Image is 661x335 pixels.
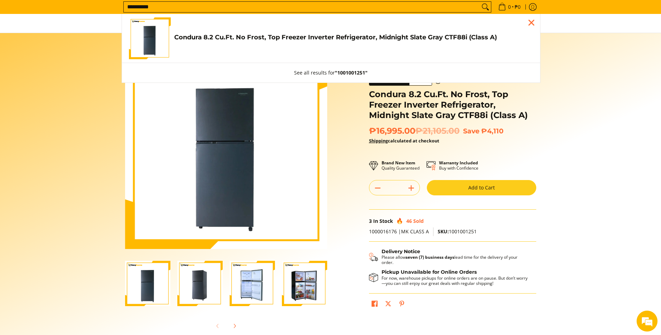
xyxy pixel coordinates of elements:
span: SKU: [438,228,449,235]
span: • [496,3,523,11]
h1: Condura 8.2 Cu.Ft. No Frost, Top Freezer Inverter Refrigerator, Midnight Slate Gray CTF88i (Class A) [369,89,536,120]
p: Please allow lead time for the delivery of your order. [382,255,529,265]
strong: "1001001251" [335,69,368,76]
span: Save [463,127,479,135]
strong: Warranty Included [439,160,478,166]
span: 3 [369,218,372,224]
span: ₱16,995.00 [369,126,460,136]
button: Next [227,318,242,334]
p: For now, warehouse pickups for online orders are on pause. But don’t worry—you can still enjoy ou... [382,275,529,286]
button: See all results for"1001001251" [287,63,375,83]
span: Sold [413,218,424,224]
span: In Stock [373,218,393,224]
span: ₱4,110 [481,127,504,135]
a: Post on X [383,299,393,311]
img: Condura 8.2 Cu.Ft. No Frost, Top Freezer Inverter Refrigerator, Midnight Slate Gray CTF88i (Class A) [125,47,327,249]
strong: calculated at checkout [369,138,439,144]
strong: Delivery Notice [382,248,420,255]
span: 1000016176 |MK CLASS A [369,228,429,235]
button: Shipping & Delivery [369,249,529,265]
strong: Pickup Unavailable for Online Orders [382,269,477,275]
button: Search [480,2,491,12]
a: Shipping [369,138,388,144]
div: Minimize live chat window [114,3,131,20]
a: Share on Facebook [370,299,379,311]
span: 46 [406,218,412,224]
img: Condura 8.2 Cu.Ft. No Frost, Top Freezer Inverter Refrigerator, Midnight Slate Gray CTF88i (Class... [230,261,275,306]
div: Close pop up [526,17,537,28]
button: Add [403,182,420,194]
span: 0 [507,5,512,9]
a: Pin on Pinterest [397,299,407,311]
div: Chat with us now [36,39,117,48]
p: Buy with Confidence [439,160,478,171]
textarea: Type your message and hit 'Enter' [3,190,133,215]
strong: Brand New Item [382,160,415,166]
img: Condura 8.2 Cu.Ft. No Frost, Top Freezer Inverter Refrigerator, Midnight Slate Gray CTF88i (Class... [125,261,170,306]
img: Condura 8.2 Cu.Ft. No Frost, Top Freezer Inverter Refrigerator, Midnight Slate Gray CTF88i (Class... [282,261,327,306]
p: Quality Guaranteed [382,160,420,171]
strong: seven (7) business days [406,254,454,260]
img: Condura 8.2 Cu.Ft. No Frost, Top Freezer Inverter Refrigerator, Midnight Slate Gray CTF88i (Class... [177,261,223,306]
img: Condura 8.2 Cu.Ft. No Frost, Top Freezer Inverter Refrigerator, Midnight Slate Gray CTF88i (Class A) [129,17,171,59]
h4: Condura 8.2 Cu.Ft. No Frost, Top Freezer Inverter Refrigerator, Midnight Slate Gray CTF88i (Class A) [174,33,533,41]
span: 1001001251 [438,228,477,235]
button: Add to Cart [427,180,536,195]
span: We're online! [40,88,96,158]
button: Subtract [369,182,386,194]
del: ₱21,105.00 [415,126,460,136]
span: ₱0 [514,5,522,9]
a: Condura 8.2 Cu.Ft. No Frost, Top Freezer Inverter Refrigerator, Midnight Slate Gray CTF88i (Class... [129,17,533,59]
